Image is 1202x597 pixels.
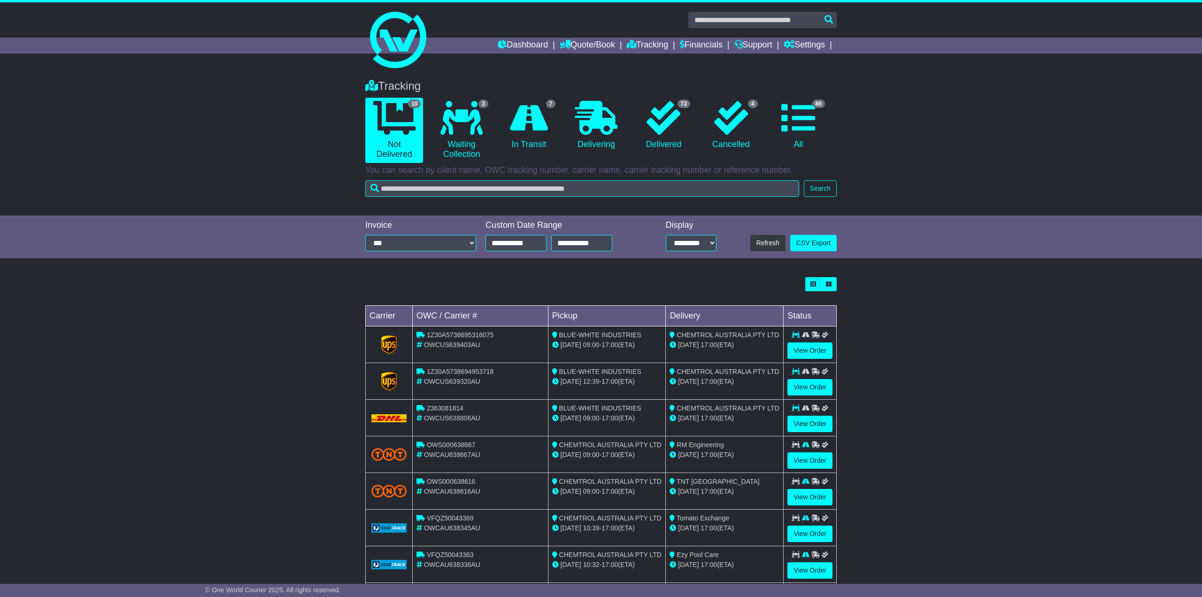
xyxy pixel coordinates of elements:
span: CHEMTROL AUSTRALIA PTY LTD [559,478,662,485]
a: View Order [787,342,832,359]
span: CHEMTROL AUSTRALIA PTY LTD [559,551,662,558]
a: Dashboard [498,38,548,54]
a: View Order [787,379,832,395]
img: DHL.png [371,414,407,422]
td: Pickup [548,306,666,326]
a: View Order [787,489,832,505]
span: OWCUS639403AU [424,341,480,349]
span: BLUE-WHITE INDUSTRIES [559,331,641,339]
span: 17:00 [601,451,618,458]
a: Quote/Book [560,38,615,54]
div: (ETA) [670,487,779,496]
span: 17:00 [601,378,618,385]
span: CHEMTROL AUSTRALIA PTY LTD [677,368,779,375]
span: OWCAU638336AU [424,561,480,568]
a: 10 Not Delivered [365,98,423,163]
span: 10:32 [583,561,600,568]
div: - (ETA) [552,413,662,423]
div: (ETA) [670,560,779,570]
div: (ETA) [670,450,779,460]
div: - (ETA) [552,450,662,460]
td: Carrier [366,306,413,326]
span: 09:00 [583,451,600,458]
span: 2363081814 [427,404,463,412]
span: OWCUS639320AU [424,378,480,385]
td: Delivery [666,306,784,326]
span: BLUE-WHITE INDUSTRIES [559,404,641,412]
span: 17:00 [601,341,618,349]
a: Delivering [567,98,625,153]
span: [DATE] [678,451,699,458]
span: OWCAU638345AU [424,524,480,532]
div: (ETA) [670,377,779,387]
a: 7 In Transit [500,98,558,153]
a: Support [734,38,772,54]
span: CHEMTROL AUSTRALIA PTY LTD [677,331,779,339]
span: 17:00 [701,451,717,458]
span: [DATE] [678,341,699,349]
span: OWCAU638667AU [424,451,480,458]
div: - (ETA) [552,487,662,496]
a: Settings [784,38,825,54]
a: CSV Export [790,235,837,251]
span: CHEMTROL AUSTRALIA PTY LTD [559,441,662,449]
span: OWCUS638806AU [424,414,480,422]
span: 17:00 [701,488,717,495]
img: GetCarrierServiceLogo [381,335,397,354]
span: [DATE] [561,341,581,349]
span: 09:00 [583,488,600,495]
div: - (ETA) [552,560,662,570]
a: 86 All [770,98,827,153]
span: Tomato Exchange [677,514,729,522]
span: 3 [478,100,488,108]
span: [DATE] [561,561,581,568]
span: 09:00 [583,341,600,349]
td: Status [784,306,837,326]
span: [DATE] [678,378,699,385]
span: 12:39 [583,378,600,385]
span: 17:00 [701,378,717,385]
span: TNT [GEOGRAPHIC_DATA] [677,478,760,485]
a: View Order [787,416,832,432]
span: 09:00 [583,414,600,422]
p: You can search by client name, OWC tracking number, carrier name, carrier tracking number or refe... [365,165,837,176]
span: 86 [812,100,825,108]
div: (ETA) [670,523,779,533]
span: 1Z30A5738694953718 [427,368,493,375]
div: - (ETA) [552,523,662,533]
a: View Order [787,526,832,542]
span: [DATE] [561,414,581,422]
span: 17:00 [701,414,717,422]
span: Ezy Pool Care [677,551,718,558]
span: 17:00 [601,414,618,422]
span: CHEMTROL AUSTRALIA PTY LTD [677,404,779,412]
button: Search [804,180,837,197]
img: TNT_Domestic.png [371,485,407,497]
span: 17:00 [701,524,717,532]
span: 10 [408,100,421,108]
td: OWC / Carrier # [413,306,548,326]
button: Refresh [750,235,786,251]
span: 17:00 [701,561,717,568]
span: 17:00 [601,488,618,495]
div: Tracking [361,79,841,93]
a: View Order [787,562,832,579]
span: VFQZ50043363 [427,551,474,558]
span: [DATE] [678,561,699,568]
span: [DATE] [561,451,581,458]
span: 4 [748,100,758,108]
span: 1Z30A5738695316075 [427,331,493,339]
span: 72 [678,100,690,108]
span: 10:39 [583,524,600,532]
div: (ETA) [670,340,779,350]
span: OWS000638616 [427,478,476,485]
span: OWS000638667 [427,441,476,449]
span: RM Engineering [677,441,724,449]
a: 72 Delivered [635,98,693,153]
span: [DATE] [678,488,699,495]
span: 17:00 [701,341,717,349]
span: [DATE] [678,414,699,422]
div: - (ETA) [552,377,662,387]
span: © One World Courier 2025. All rights reserved. [205,586,341,594]
span: [DATE] [561,524,581,532]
